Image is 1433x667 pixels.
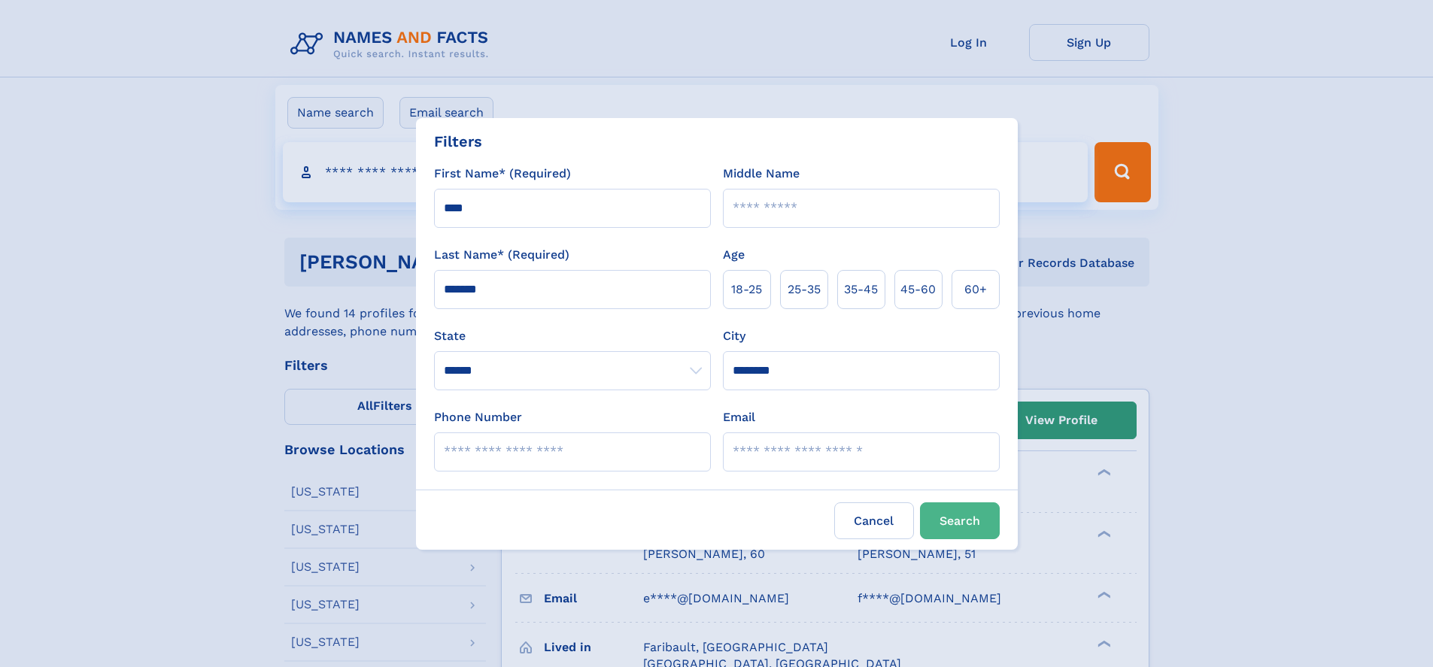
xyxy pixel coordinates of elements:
label: Middle Name [723,165,800,183]
div: Filters [434,130,482,153]
label: First Name* (Required) [434,165,571,183]
label: Age [723,246,745,264]
button: Search [920,502,1000,539]
label: Email [723,408,755,426]
span: 35‑45 [844,280,878,299]
span: 18‑25 [731,280,762,299]
label: City [723,327,745,345]
label: Cancel [834,502,914,539]
span: 60+ [964,280,987,299]
label: Phone Number [434,408,522,426]
span: 45‑60 [900,280,936,299]
label: State [434,327,711,345]
span: 25‑35 [788,280,821,299]
label: Last Name* (Required) [434,246,569,264]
